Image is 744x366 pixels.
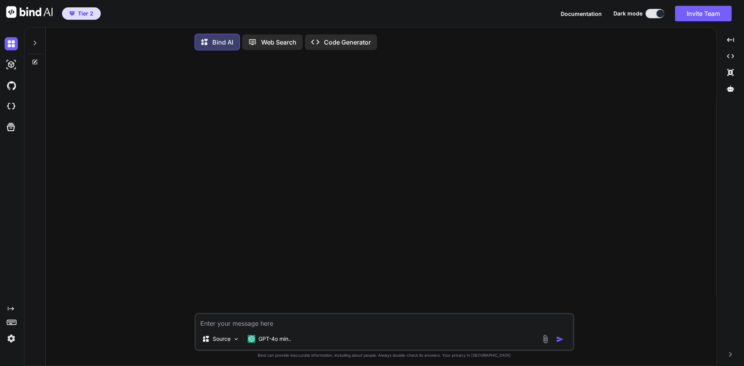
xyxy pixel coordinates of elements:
[6,6,53,18] img: Bind AI
[675,6,732,21] button: Invite Team
[541,335,550,344] img: attachment
[5,79,18,92] img: githubDark
[78,10,93,17] span: Tier 2
[324,38,371,47] p: Code Generator
[261,38,296,47] p: Web Search
[212,38,233,47] p: Bind AI
[561,10,602,18] button: Documentation
[258,335,291,343] p: GPT-4o min..
[613,10,642,17] span: Dark mode
[5,100,18,113] img: cloudideIcon
[5,58,18,71] img: darkAi-studio
[195,352,574,358] p: Bind can provide inaccurate information, including about people. Always double-check its answers....
[233,336,239,342] img: Pick Models
[69,11,75,16] img: premium
[213,335,231,343] p: Source
[556,335,564,343] img: icon
[248,335,255,343] img: GPT-4o mini
[5,37,18,50] img: darkChat
[5,332,18,345] img: settings
[561,10,602,17] span: Documentation
[62,7,101,20] button: premiumTier 2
